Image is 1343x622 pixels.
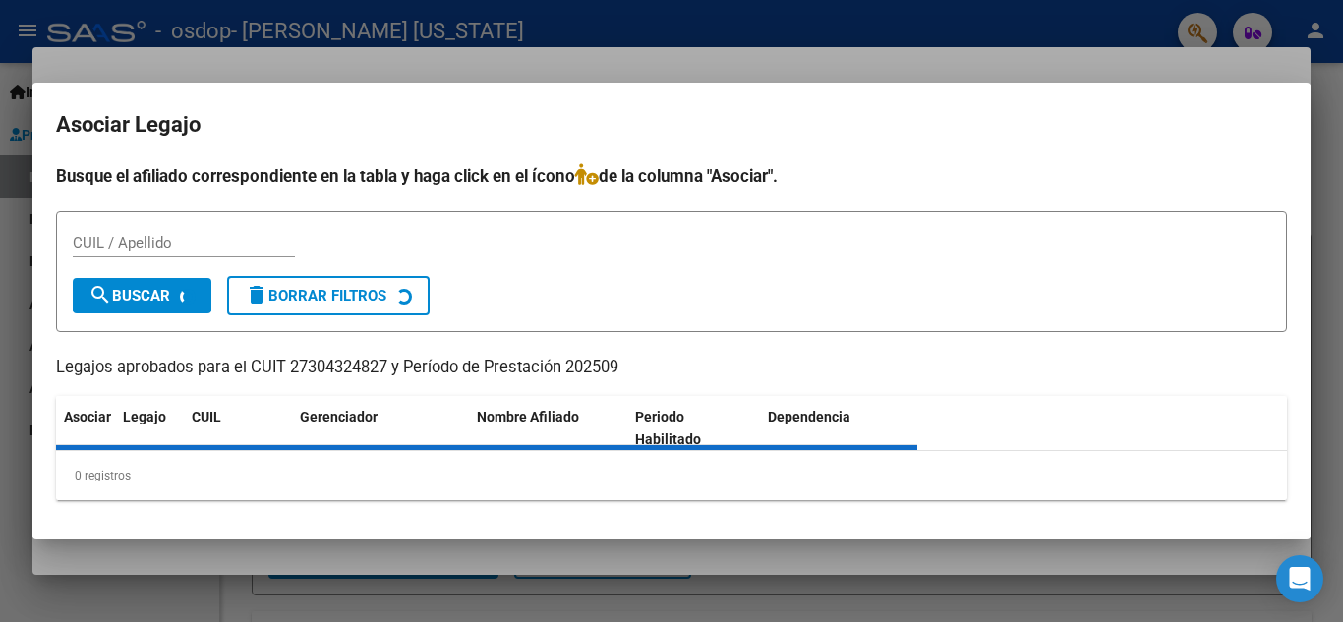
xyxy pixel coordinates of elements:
[760,396,918,461] datatable-header-cell: Dependencia
[56,396,115,461] datatable-header-cell: Asociar
[56,356,1287,380] p: Legajos aprobados para el CUIT 27304324827 y Período de Prestación 202509
[292,396,469,461] datatable-header-cell: Gerenciador
[469,396,627,461] datatable-header-cell: Nombre Afiliado
[245,283,268,307] mat-icon: delete
[73,278,211,313] button: Buscar
[115,396,184,461] datatable-header-cell: Legajo
[477,409,579,424] span: Nombre Afiliado
[56,106,1287,143] h2: Asociar Legajo
[184,396,292,461] datatable-header-cell: CUIL
[635,409,701,447] span: Periodo Habilitado
[300,409,378,424] span: Gerenciador
[227,276,430,315] button: Borrar Filtros
[88,287,170,305] span: Buscar
[56,451,1287,500] div: 0 registros
[192,409,221,424] span: CUIL
[245,287,386,305] span: Borrar Filtros
[56,163,1287,189] h4: Busque el afiliado correspondiente en la tabla y haga click en el ícono de la columna "Asociar".
[64,409,111,424] span: Asociar
[768,409,850,424] span: Dependencia
[1276,555,1323,602] div: Open Intercom Messenger
[627,396,760,461] datatable-header-cell: Periodo Habilitado
[123,409,166,424] span: Legajo
[88,283,112,307] mat-icon: search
